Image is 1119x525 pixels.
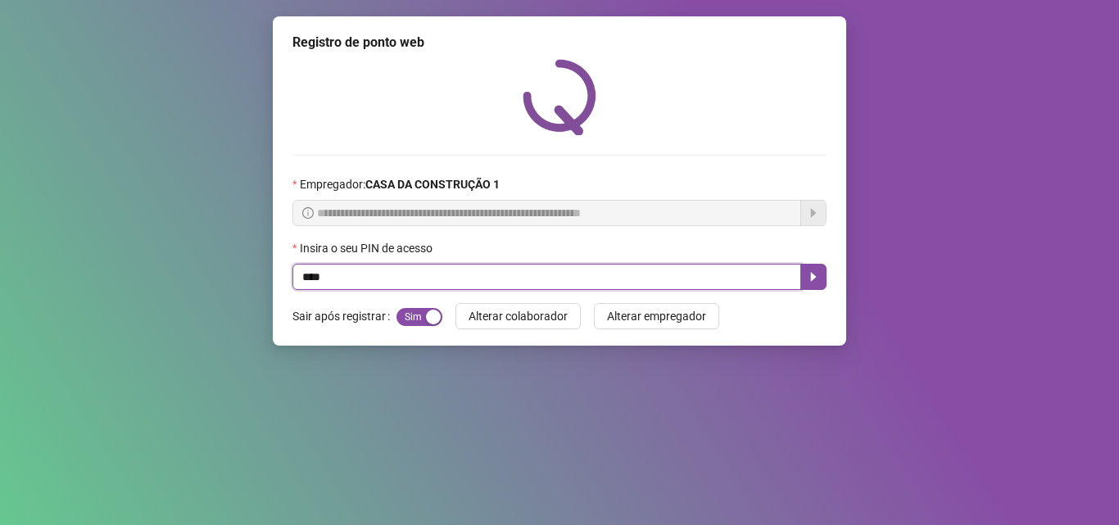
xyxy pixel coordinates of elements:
[300,175,500,193] span: Empregador :
[807,270,820,283] span: caret-right
[523,59,596,135] img: QRPoint
[469,307,568,325] span: Alterar colaborador
[292,33,827,52] div: Registro de ponto web
[594,303,719,329] button: Alterar empregador
[455,303,581,329] button: Alterar colaborador
[365,178,500,191] strong: CASA DA CONSTRUÇÃO 1
[292,239,443,257] label: Insira o seu PIN de acesso
[607,307,706,325] span: Alterar empregador
[292,303,396,329] label: Sair após registrar
[302,207,314,219] span: info-circle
